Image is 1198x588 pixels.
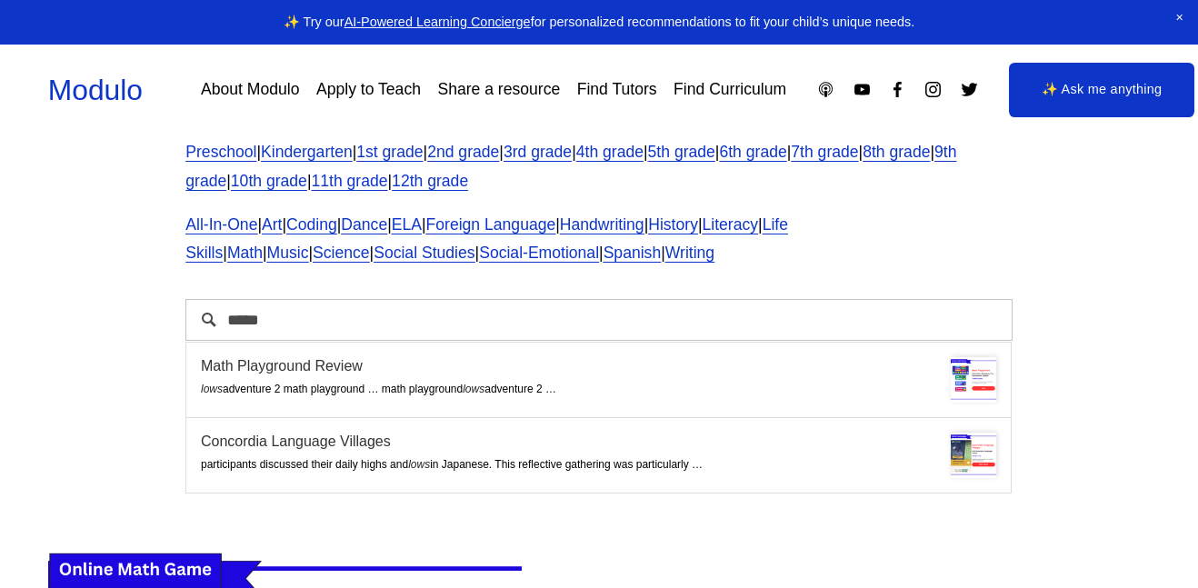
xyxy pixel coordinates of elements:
[427,143,499,161] a: 2nd grade
[463,383,484,395] em: lows
[344,15,531,29] a: AI-Powered Learning Concierge
[185,211,1012,268] p: | | | | | | | | | | | | | | | |
[960,80,979,99] a: Twitter
[286,215,337,234] a: Coding
[604,244,662,262] a: Spanish
[437,74,560,105] a: Share a resource
[545,383,556,395] span: …
[703,215,759,234] a: Literacy
[923,80,943,99] a: Instagram
[313,244,370,262] a: Science
[231,172,307,190] a: 10th grade
[311,172,387,190] a: 11th grade
[665,244,714,262] a: Writing
[186,343,1011,418] div: Math Playground Review lowsadventure 2 math playground … math playgroundlowsadventure 2 …
[1009,63,1195,117] a: ✨ Ask me anything
[408,458,430,471] em: lows
[392,172,468,190] a: 12th grade
[863,143,930,161] a: 8th grade
[560,215,644,234] a: Handwriting
[227,244,263,262] a: Math
[648,215,698,234] a: History
[201,74,299,105] a: About Modulo
[816,80,835,99] a: Apple Podcasts
[201,383,364,395] span: adventure 2 math playground
[791,143,858,161] a: 7th grade
[186,418,1011,493] div: Concordia Language Villages participants discussed their daily highs andlowsin Japanese. This ref...
[853,80,872,99] a: YouTube
[426,215,556,234] a: Foreign Language
[341,215,387,234] a: Dance
[185,299,1012,341] input: Search
[201,458,689,471] span: participants discussed their daily highs and in Japanese. This reflective gathering was particularly
[674,74,786,105] a: Find Curriculum
[648,143,715,161] a: 5th grade
[577,74,657,105] a: Find Tutors
[374,244,474,262] a: Social Studies
[261,143,353,161] a: Kindergarten
[185,215,257,234] a: All-In-One
[576,143,644,161] a: 4th grade
[185,138,1012,195] p: | | | | | | | | | | | | |
[888,80,907,99] a: Facebook
[267,244,309,262] a: Music
[367,383,378,395] span: …
[392,215,422,234] a: ELA
[316,74,421,105] a: Apply to Teach
[201,383,223,395] em: lows
[48,74,143,106] a: Modulo
[479,244,599,262] a: Social-Emotional
[185,143,256,161] a: Preschool
[262,215,282,234] a: Art
[201,433,996,450] div: Concordia Language Villages
[382,383,543,395] span: math playground adventure 2
[692,458,703,471] span: …
[201,357,996,374] div: Math Playground Review
[719,143,786,161] a: 6th grade
[356,143,423,161] a: 1st grade
[504,143,572,161] a: 3rd grade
